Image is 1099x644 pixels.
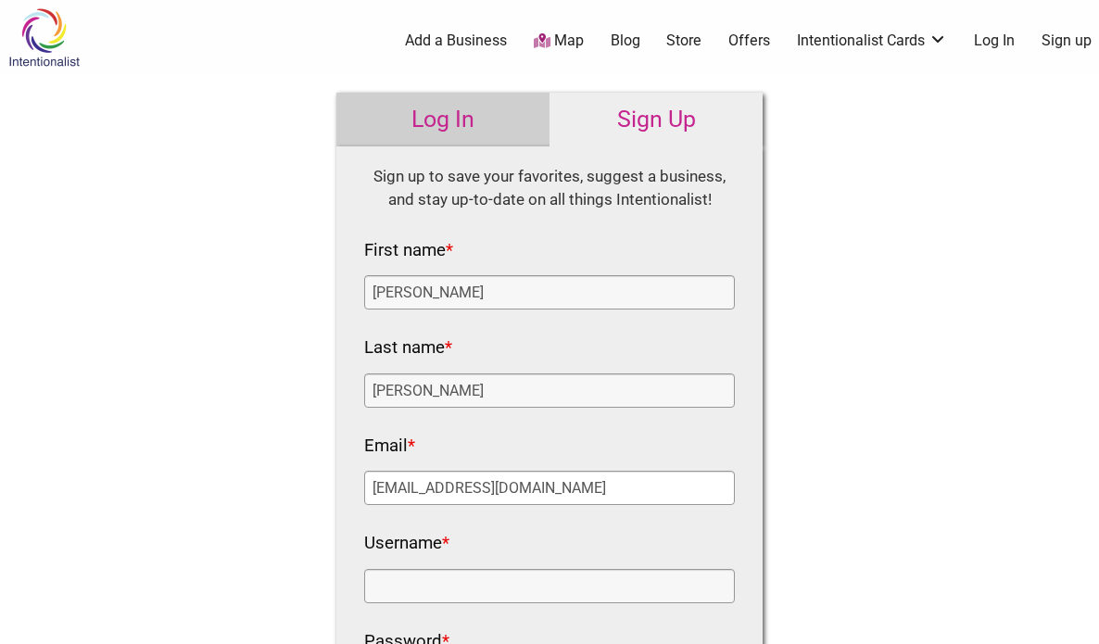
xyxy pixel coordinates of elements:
[364,165,735,212] div: Sign up to save your favorites, suggest a business, and stay up-to-date on all things Intentional...
[611,31,640,51] a: Blog
[364,235,453,267] label: First name
[364,431,415,462] label: Email
[1042,31,1092,51] a: Sign up
[728,31,770,51] a: Offers
[364,528,449,560] label: Username
[549,93,763,146] a: Sign Up
[797,31,947,51] a: Intentionalist Cards
[666,31,701,51] a: Store
[364,333,452,364] label: Last name
[534,31,584,52] a: Map
[405,31,507,51] a: Add a Business
[336,93,549,146] a: Log In
[974,31,1015,51] a: Log In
